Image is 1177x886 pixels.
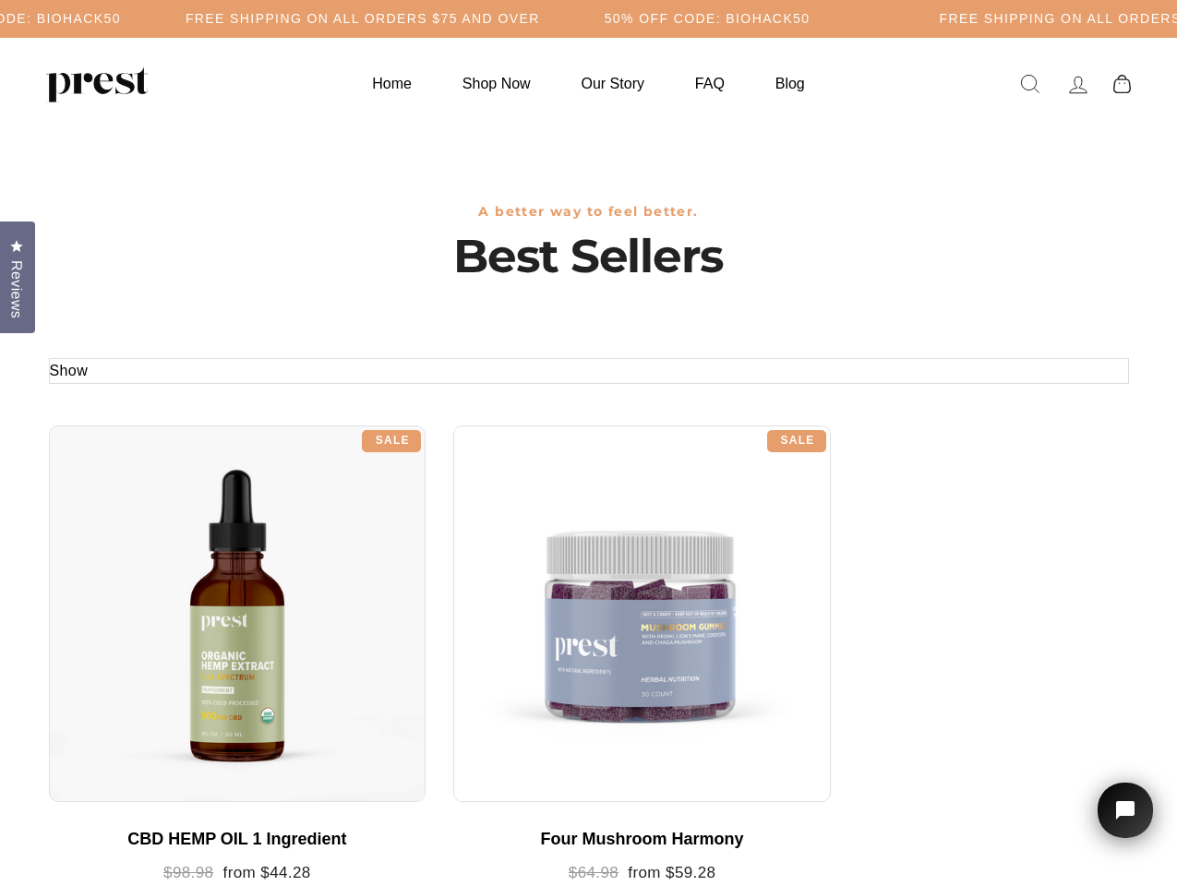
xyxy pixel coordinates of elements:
[767,430,826,452] div: Sale
[569,864,619,881] span: $64.98
[49,229,1129,284] h1: Best Sellers
[349,66,435,102] a: Home
[67,864,408,883] div: from $44.28
[49,204,1129,220] h3: A better way to feel better.
[439,66,554,102] a: Shop Now
[672,66,748,102] a: FAQ
[5,260,29,318] span: Reviews
[1074,757,1177,886] iframe: Tidio Chat
[472,830,812,850] div: Four Mushroom Harmony
[349,66,827,102] ul: Primary
[472,864,812,883] div: from $59.28
[163,864,213,881] span: $98.98
[752,66,828,102] a: Blog
[46,66,148,102] img: PREST ORGANICS
[605,11,811,27] h5: 50% OFF CODE: BIOHACK50
[50,359,89,383] button: Show
[362,430,421,452] div: Sale
[186,11,540,27] h5: Free Shipping on all orders $75 and over
[558,66,667,102] a: Our Story
[67,830,408,850] div: CBD HEMP OIL 1 Ingredient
